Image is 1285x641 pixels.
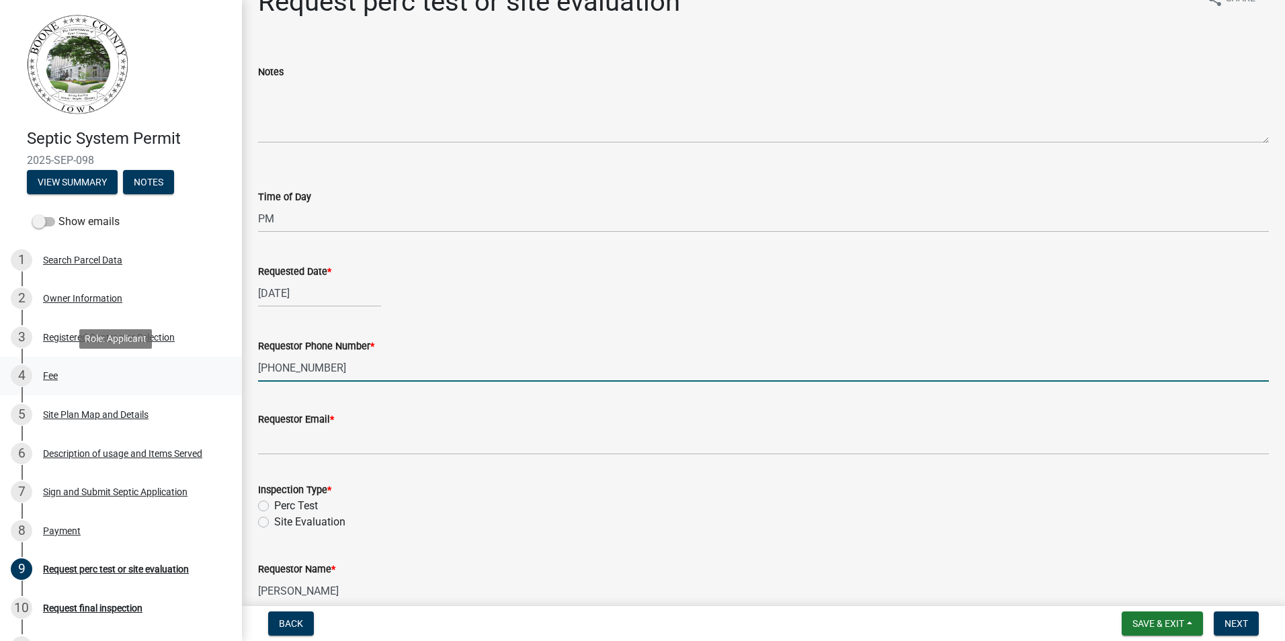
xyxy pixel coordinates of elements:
[11,288,32,309] div: 2
[43,255,122,265] div: Search Parcel Data
[274,498,318,514] label: Perc Test
[258,565,335,574] label: Requestor Name
[27,154,215,167] span: 2025-SEP-098
[11,520,32,542] div: 8
[274,514,345,530] label: Site Evaluation
[11,558,32,580] div: 9
[123,170,174,194] button: Notes
[43,410,149,419] div: Site Plan Map and Details
[32,214,120,230] label: Show emails
[11,327,32,348] div: 3
[11,404,32,425] div: 5
[258,68,284,77] label: Notes
[258,415,334,425] label: Requestor Email
[268,611,314,636] button: Back
[11,365,32,386] div: 4
[11,481,32,503] div: 7
[11,443,32,464] div: 6
[1225,618,1248,629] span: Next
[11,249,32,271] div: 1
[43,603,142,613] div: Request final inspection
[258,193,311,202] label: Time of Day
[258,486,331,495] label: Inspection Type
[27,177,118,188] wm-modal-confirm: Summary
[258,342,374,351] label: Requestor Phone Number
[27,170,118,194] button: View Summary
[11,597,32,619] div: 10
[279,618,303,629] span: Back
[79,329,152,349] div: Role: Applicant
[43,333,175,342] div: Registered Contractor Selection
[43,294,122,303] div: Owner Information
[43,487,188,497] div: Sign and Submit Septic Application
[43,371,58,380] div: Fee
[258,267,331,277] label: Requested Date
[1132,618,1184,629] span: Save & Exit
[43,564,189,574] div: Request perc test or site evaluation
[27,14,129,115] img: Boone County, Iowa
[1122,611,1203,636] button: Save & Exit
[43,526,81,536] div: Payment
[1214,611,1259,636] button: Next
[43,449,202,458] div: Description of usage and Items Served
[258,280,381,307] input: mm/dd/yyyy
[27,129,231,148] h4: Septic System Permit
[123,177,174,188] wm-modal-confirm: Notes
